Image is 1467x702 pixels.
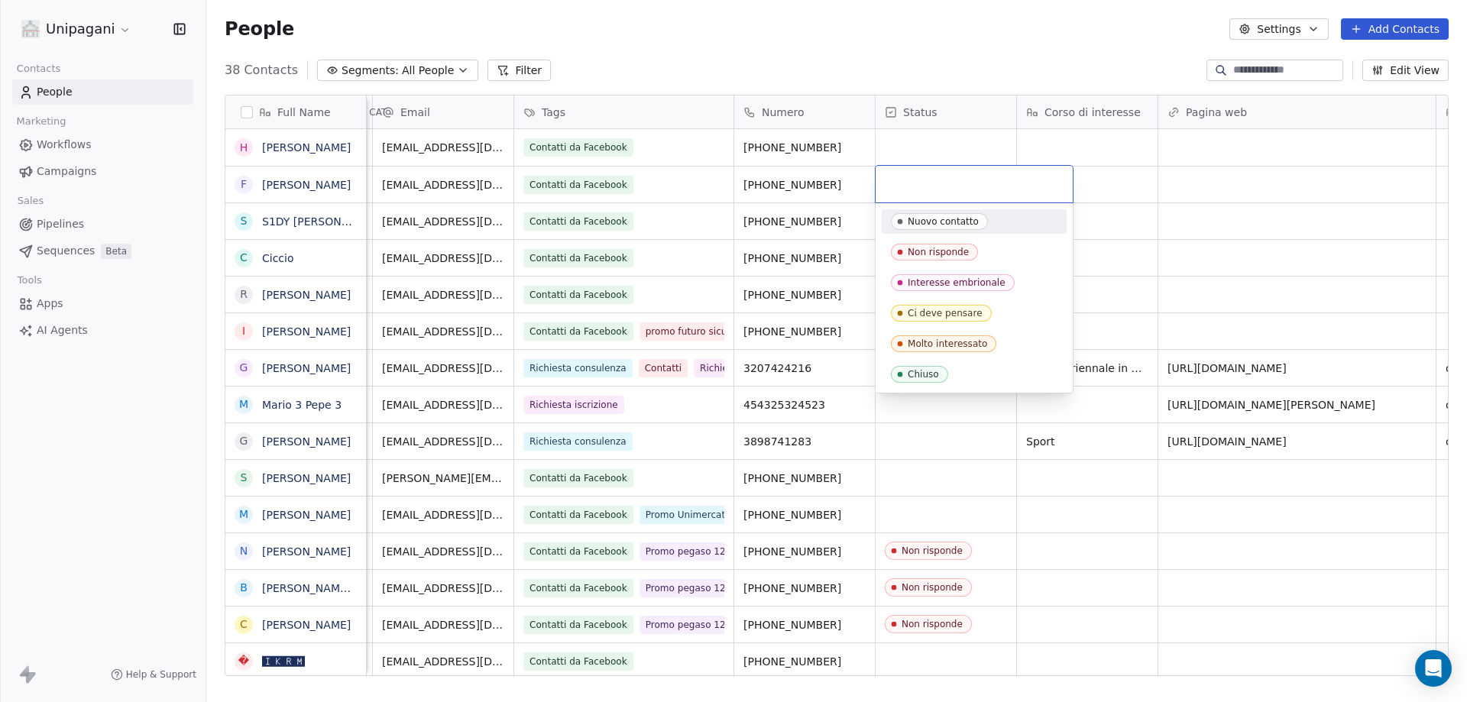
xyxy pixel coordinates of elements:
[882,209,1067,387] div: Suggestions
[908,247,969,257] div: Non risponde
[908,277,1006,288] div: Interesse embrionale
[908,369,939,380] div: Chiuso
[908,338,987,349] div: Molto interessato
[908,216,979,227] div: Nuovo contatto
[908,308,983,319] div: Ci deve pensare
